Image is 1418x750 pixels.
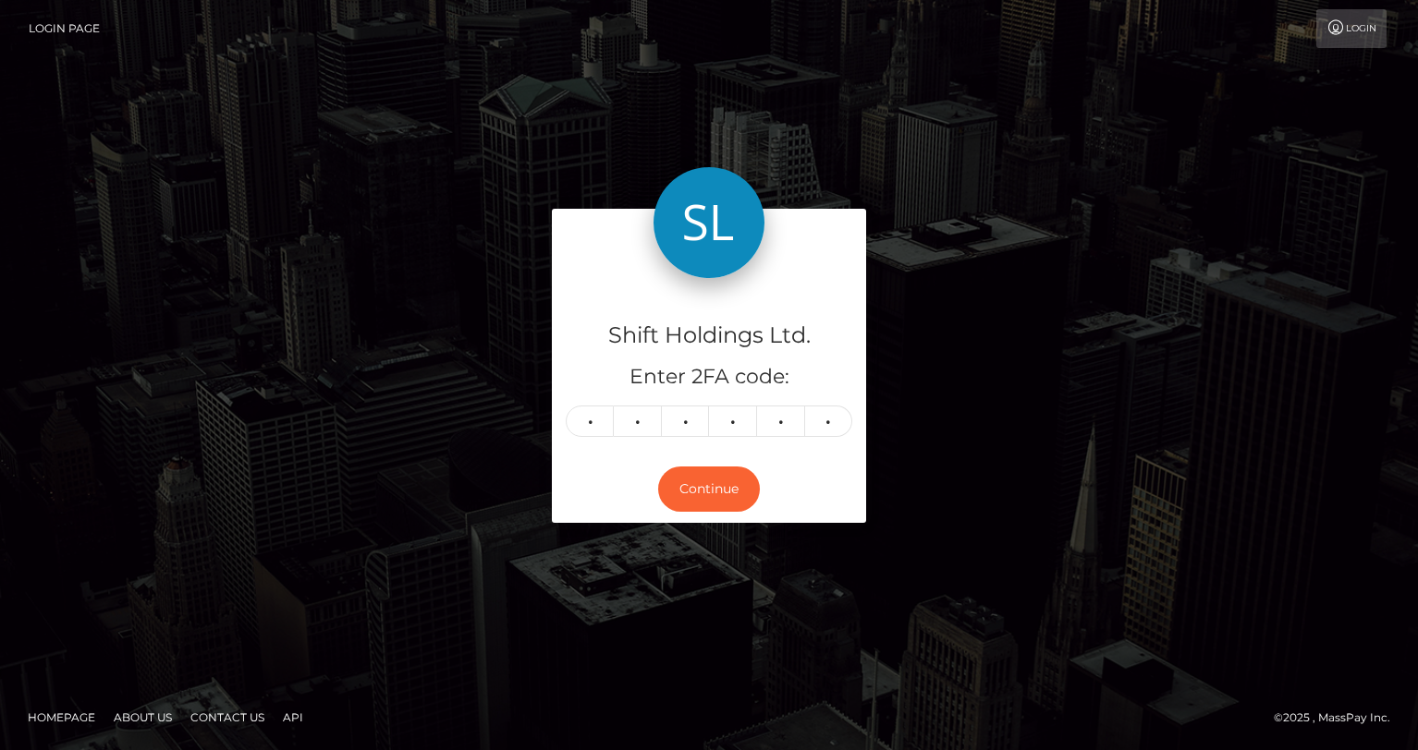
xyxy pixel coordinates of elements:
a: Homepage [20,703,103,732]
img: Shift Holdings Ltd. [654,167,764,278]
a: Contact Us [183,703,272,732]
div: © 2025 , MassPay Inc. [1274,708,1404,728]
a: About Us [106,703,179,732]
a: Login [1316,9,1387,48]
button: Continue [658,466,760,512]
a: API [275,703,311,732]
a: Login Page [29,9,100,48]
h5: Enter 2FA code: [566,363,852,392]
h4: Shift Holdings Ltd. [566,320,852,352]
